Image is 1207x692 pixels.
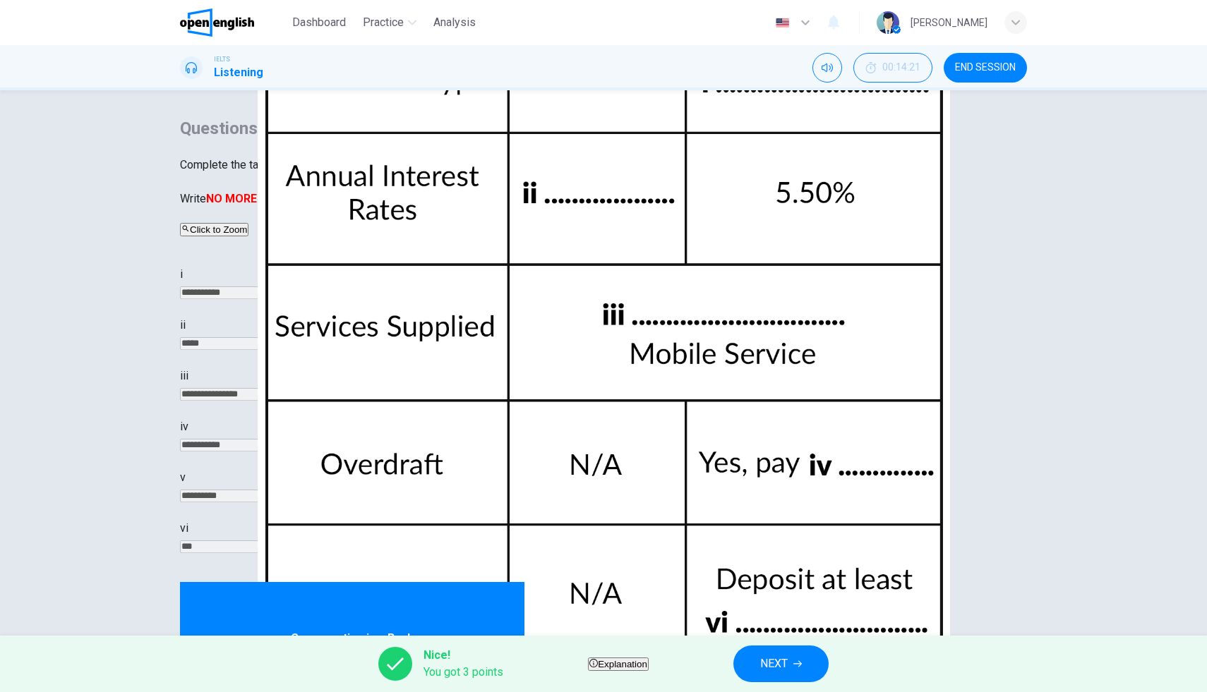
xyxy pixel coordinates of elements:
[911,14,987,31] div: [PERSON_NAME]
[853,53,932,83] div: Hide
[424,647,503,664] span: Nice!
[428,10,481,35] button: Analysis
[214,64,263,81] h1: Listening
[424,664,503,681] span: You got 3 points
[291,630,414,647] span: Conversation in a Bank
[955,62,1016,73] span: END SESSION
[433,14,476,31] span: Analysis
[774,18,791,28] img: en
[363,14,404,31] span: Practice
[287,10,352,35] button: Dashboard
[588,657,649,671] button: Explanation
[292,14,346,31] span: Dashboard
[180,8,287,37] a: OpenEnglish logo
[882,62,920,73] span: 00:14:21
[598,659,647,669] span: Explanation
[214,54,230,64] span: IELTS
[180,8,254,37] img: OpenEnglish logo
[357,10,422,35] button: Practice
[877,11,899,34] img: Profile picture
[944,53,1027,83] button: END SESSION
[760,654,788,674] span: NEXT
[733,645,829,682] button: NEXT
[853,53,932,83] button: 00:14:21
[812,53,842,83] div: Mute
